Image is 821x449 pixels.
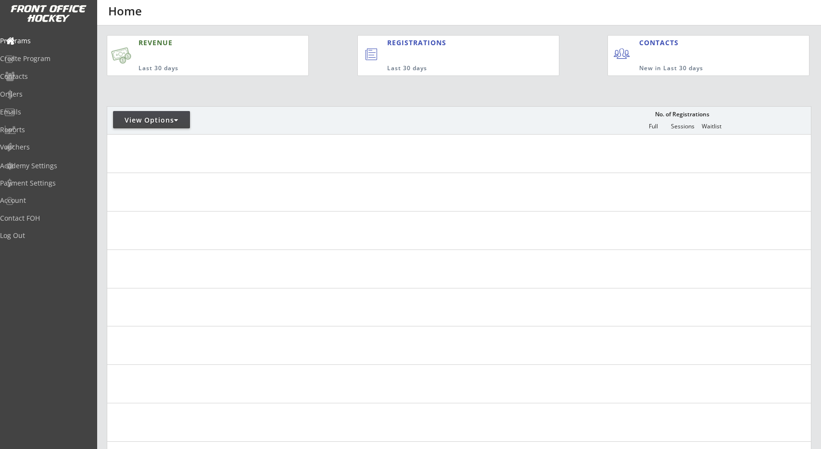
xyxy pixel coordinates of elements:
div: REGISTRATIONS [387,38,515,48]
div: Last 30 days [387,64,520,73]
div: New in Last 30 days [639,64,765,73]
div: Sessions [669,123,697,130]
div: Waitlist [697,123,726,130]
div: CONTACTS [639,38,683,48]
div: Last 30 days [139,64,262,73]
div: Full [639,123,668,130]
div: No. of Registrations [653,111,712,118]
div: View Options [113,115,190,125]
div: REVENUE [139,38,262,48]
